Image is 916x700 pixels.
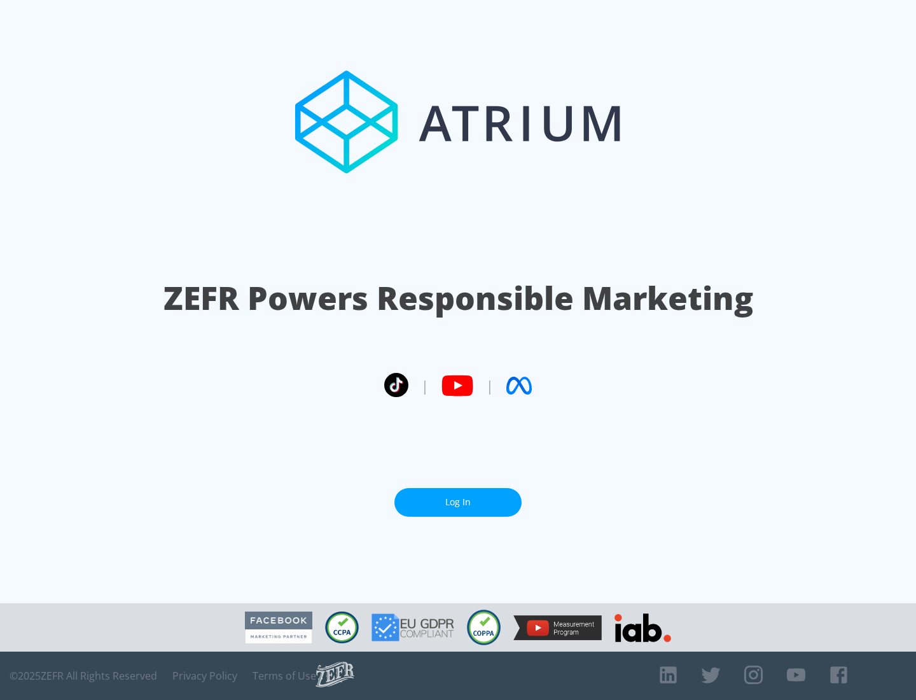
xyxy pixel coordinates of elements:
span: © 2025 ZEFR All Rights Reserved [10,669,157,682]
a: Terms of Use [253,669,316,682]
img: CCPA Compliant [325,612,359,643]
h1: ZEFR Powers Responsible Marketing [163,276,753,320]
span: | [486,376,494,395]
img: Facebook Marketing Partner [245,612,312,644]
img: YouTube Measurement Program [513,615,602,640]
span: | [421,376,429,395]
img: IAB [614,613,671,642]
a: Log In [394,488,522,517]
img: COPPA Compliant [467,610,501,645]
a: Privacy Policy [172,669,237,682]
img: GDPR Compliant [371,613,454,641]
